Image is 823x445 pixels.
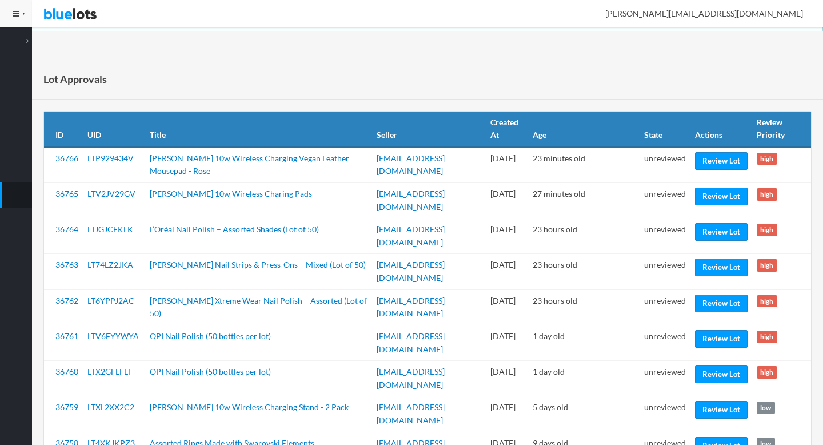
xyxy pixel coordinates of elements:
[87,296,134,305] a: LT6YPPJ2AC
[55,189,78,198] a: 36765
[377,296,445,319] a: [EMAIL_ADDRESS][DOMAIN_NAME]
[757,224,777,236] span: high
[87,402,134,412] a: LTXL2XX2C2
[695,188,748,205] a: Review Lot
[640,325,690,360] td: unreviewed
[55,224,78,234] a: 36764
[640,254,690,289] td: unreviewed
[43,70,107,88] h1: Lot Approvals
[150,224,319,234] a: L’Oréal Nail Polish – Assorted Shades (Lot of 50)
[695,152,748,170] a: Review Lot
[486,325,529,360] td: [DATE]
[87,224,133,234] a: LTJGJCFKLK
[757,153,777,165] span: high
[757,295,777,308] span: high
[150,153,349,176] a: [PERSON_NAME] 10w Wireless Charging Vegan Leather Mousepad - Rose
[640,396,690,432] td: unreviewed
[377,260,445,283] a: [EMAIL_ADDRESS][DOMAIN_NAME]
[150,331,271,341] a: OPI Nail Polish (50 bottles per lot)
[690,112,752,147] th: Actions
[640,218,690,254] td: unreviewed
[55,153,78,163] a: 36766
[377,331,445,354] a: [EMAIL_ADDRESS][DOMAIN_NAME]
[150,296,367,319] a: [PERSON_NAME] Xtreme Wear Nail Polish – Assorted (Lot of 50)
[83,112,145,147] th: UID
[486,147,529,183] td: [DATE]
[377,367,445,390] a: [EMAIL_ADDRESS][DOMAIN_NAME]
[486,183,529,218] td: [DATE]
[44,112,83,147] th: ID
[486,218,529,254] td: [DATE]
[377,153,445,176] a: [EMAIL_ADDRESS][DOMAIN_NAME]
[150,367,271,376] a: OPI Nail Polish (50 bottles per lot)
[528,147,639,183] td: 23 minutes old
[757,366,777,379] span: high
[695,295,748,312] a: Review Lot
[87,367,133,376] a: LTX2GFLFLF
[55,331,78,341] a: 36761
[87,331,139,341] a: LTV6FYYWYA
[87,153,134,163] a: LTP929434V
[695,401,748,419] a: Review Lot
[528,112,639,147] th: Age
[486,396,529,432] td: [DATE]
[695,365,748,383] a: Review Lot
[377,402,445,425] a: [EMAIL_ADDRESS][DOMAIN_NAME]
[528,325,639,360] td: 1 day old
[528,396,639,432] td: 5 days old
[528,218,639,254] td: 23 hours old
[640,361,690,396] td: unreviewed
[486,289,529,325] td: [DATE]
[695,330,748,348] a: Review Lot
[150,402,349,412] a: [PERSON_NAME] 10w Wireless Charging Stand - 2 Pack
[528,289,639,325] td: 23 hours old
[528,361,639,396] td: 1 day old
[377,224,445,247] a: [EMAIL_ADDRESS][DOMAIN_NAME]
[55,296,78,305] a: 36762
[752,112,811,147] th: Review Priority
[757,188,777,201] span: high
[87,260,133,269] a: LT74LZ2JKA
[150,189,312,198] a: [PERSON_NAME] 10w Wireless Charing Pads
[640,147,690,183] td: unreviewed
[486,112,529,147] th: Created At
[377,189,445,212] a: [EMAIL_ADDRESS][DOMAIN_NAME]
[757,331,777,343] span: high
[640,183,690,218] td: unreviewed
[55,367,78,376] a: 36760
[486,361,529,396] td: [DATE]
[486,254,529,289] td: [DATE]
[640,289,690,325] td: unreviewed
[695,223,748,241] a: Review Lot
[55,260,78,269] a: 36763
[87,189,135,198] a: LTV2JV29GV
[528,254,639,289] td: 23 hours old
[640,112,690,147] th: State
[757,402,775,414] span: low
[372,112,485,147] th: Seller
[593,9,803,18] span: [PERSON_NAME][EMAIL_ADDRESS][DOMAIN_NAME]
[695,259,748,276] a: Review Lot
[55,402,78,412] a: 36759
[145,112,372,147] th: Title
[528,183,639,218] td: 27 minutes old
[150,260,366,269] a: [PERSON_NAME] Nail Strips & Press-Ons – Mixed (Lot of 50)
[757,259,777,272] span: high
